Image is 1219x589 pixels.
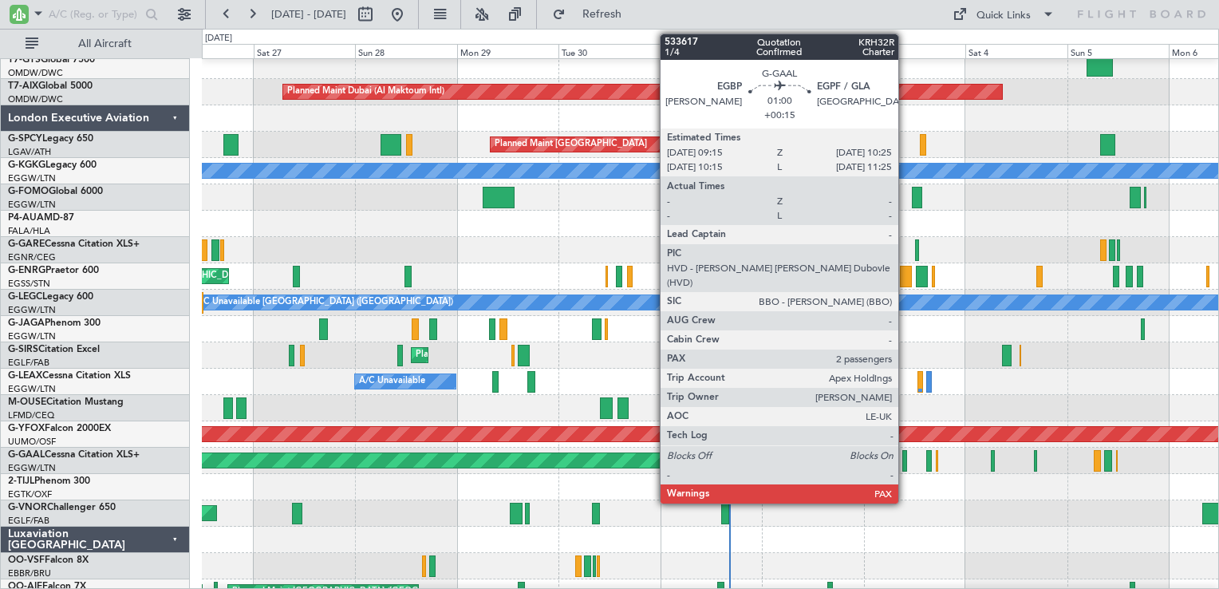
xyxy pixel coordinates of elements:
div: Planned Maint [GEOGRAPHIC_DATA] ([GEOGRAPHIC_DATA]) [700,264,952,288]
a: G-LEGCLegacy 600 [8,292,93,302]
a: FALA/HLA [8,225,50,237]
span: G-GAAL [8,450,45,460]
span: G-VNOR [8,503,47,512]
span: G-LEGC [8,292,42,302]
a: G-KGKGLegacy 600 [8,160,97,170]
span: G-SIRS [8,345,38,354]
div: Quick Links [976,8,1031,24]
div: Sat 4 [965,44,1067,58]
a: G-GARECessna Citation XLS+ [8,239,140,249]
span: G-LEAX [8,371,42,381]
a: EGNR/CEG [8,251,56,263]
div: [DATE] [663,32,690,45]
a: G-SPCYLegacy 650 [8,134,93,144]
a: EGGW/LTN [8,330,56,342]
a: EBBR/BRU [8,567,51,579]
button: All Aircraft [18,31,173,57]
div: [DATE] [205,32,232,45]
span: All Aircraft [41,38,168,49]
a: G-JAGAPhenom 300 [8,318,101,328]
span: T7-AIX [8,81,38,91]
a: G-VNORChallenger 650 [8,503,116,512]
a: T7-GTSGlobal 7500 [8,55,95,65]
div: Mon 29 [457,44,558,58]
span: 2-TIJL [8,476,34,486]
div: Planned Maint [GEOGRAPHIC_DATA] ([GEOGRAPHIC_DATA]) [416,343,667,367]
a: EGGW/LTN [8,172,56,184]
div: Sat 27 [254,44,355,58]
div: Fri 26 [152,44,254,58]
a: P4-AUAMD-87 [8,213,74,223]
a: M-OUSECitation Mustang [8,397,124,407]
div: Tue 30 [558,44,660,58]
div: AOG Maint Dusseldorf [726,449,819,472]
a: UUMO/OSF [8,436,56,448]
a: T7-AIXGlobal 5000 [8,81,93,91]
a: OMDW/DWC [8,67,63,79]
span: G-YFOX [8,424,45,433]
a: EGLF/FAB [8,515,49,527]
div: Planned Maint [GEOGRAPHIC_DATA] [495,132,647,156]
a: G-SIRSCitation Excel [8,345,100,354]
div: Planned Maint Dubai (Al Maktoum Intl) [692,53,849,77]
span: OO-VSF [8,555,45,565]
a: G-ENRGPraetor 600 [8,266,99,275]
a: G-GAALCessna Citation XLS+ [8,450,140,460]
span: G-JAGA [8,318,45,328]
a: EGGW/LTN [8,383,56,395]
a: OO-VSFFalcon 8X [8,555,89,565]
a: LFMD/CEQ [8,409,54,421]
a: EGSS/STN [8,278,50,290]
span: M-OUSE [8,397,46,407]
a: 2-TIJLPhenom 300 [8,476,90,486]
div: Planned Maint Dubai (Al Maktoum Intl) [287,80,444,104]
span: G-GARE [8,239,45,249]
a: G-YFOXFalcon 2000EX [8,424,111,433]
div: Sun 5 [1067,44,1169,58]
a: G-FOMOGlobal 6000 [8,187,103,196]
a: EGGW/LTN [8,199,56,211]
div: Sun 28 [355,44,456,58]
a: EGLF/FAB [8,357,49,369]
a: EGGW/LTN [8,462,56,474]
a: OMDW/DWC [8,93,63,105]
span: T7-GTS [8,55,41,65]
span: G-ENRG [8,266,45,275]
span: [DATE] - [DATE] [271,7,346,22]
a: LGAV/ATH [8,146,51,158]
span: G-SPCY [8,134,42,144]
span: P4-AUA [8,213,44,223]
input: A/C (Reg. or Type) [49,2,140,26]
span: G-KGKG [8,160,45,170]
div: Fri 3 [864,44,965,58]
a: G-LEAXCessna Citation XLS [8,371,131,381]
div: Thu 2 [762,44,863,58]
div: A/C Unavailable [GEOGRAPHIC_DATA] ([GEOGRAPHIC_DATA]) [194,291,453,314]
span: G-FOMO [8,187,49,196]
span: Refresh [569,9,636,20]
a: EGTK/OXF [8,488,52,500]
div: A/C Unavailable [359,370,425,393]
a: EGGW/LTN [8,304,56,316]
button: Refresh [545,2,641,27]
div: Wed 1 [661,44,762,58]
button: Quick Links [945,2,1063,27]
